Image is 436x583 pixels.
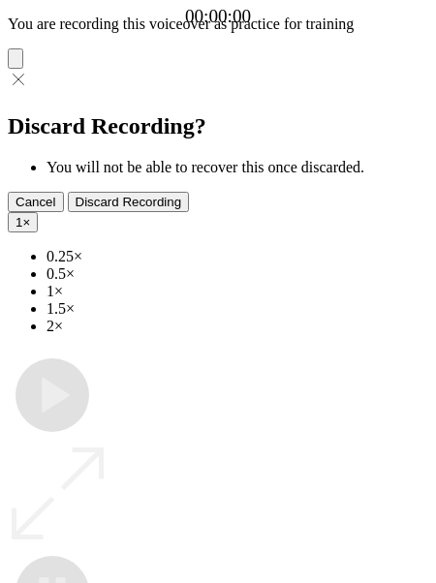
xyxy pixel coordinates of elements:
li: 1.5× [47,300,428,318]
li: You will not be able to recover this once discarded. [47,159,428,176]
button: Discard Recording [68,192,190,212]
span: 1 [16,215,22,230]
h2: Discard Recording? [8,113,428,139]
button: Cancel [8,192,64,212]
li: 0.5× [47,265,428,283]
li: 0.25× [47,248,428,265]
li: 1× [47,283,428,300]
p: You are recording this voiceover as practice for training [8,15,428,33]
li: 2× [47,318,428,335]
a: 00:00:00 [185,6,251,27]
button: 1× [8,212,38,232]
